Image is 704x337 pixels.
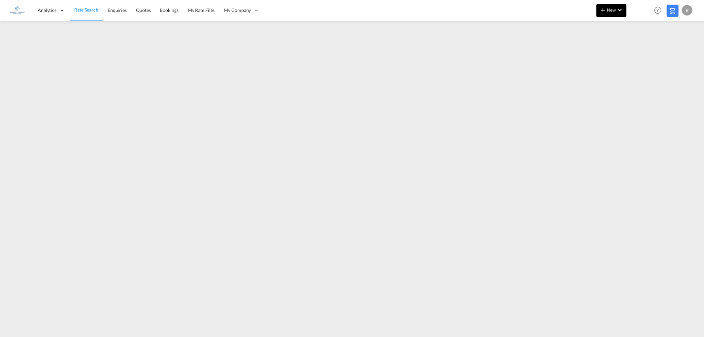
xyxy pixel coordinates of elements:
span: My Company [224,7,251,14]
div: B [682,5,692,16]
span: Bookings [160,7,179,13]
span: Quotes [136,7,151,13]
button: icon-plus 400-fgNewicon-chevron-down [596,4,626,17]
span: My Rate Files [188,7,215,13]
span: Enquiries [108,7,127,13]
span: Analytics [38,7,56,14]
span: New [599,7,624,13]
img: e1326340b7c511ef854e8d6a806141ad.jpg [10,3,25,18]
md-icon: icon-chevron-down [616,6,624,14]
span: Help [652,5,663,16]
div: Help [652,5,667,17]
md-icon: icon-plus 400-fg [599,6,607,14]
span: Rate Search [74,7,98,13]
